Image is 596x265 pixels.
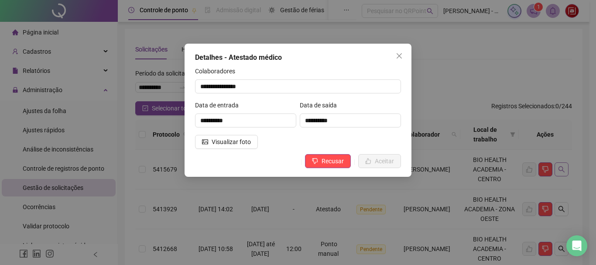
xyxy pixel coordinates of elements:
span: close [396,52,403,59]
label: Data de entrada [195,100,244,110]
div: Detalhes - Atestado médico [195,52,401,63]
div: Open Intercom Messenger [566,235,587,256]
span: Visualizar foto [212,137,251,147]
button: Visualizar foto [195,135,258,149]
span: dislike [312,158,318,164]
span: Recusar [322,156,344,166]
label: Colaboradores [195,66,241,76]
button: Recusar [305,154,351,168]
label: Data de saída [300,100,343,110]
button: Aceitar [358,154,401,168]
button: Close [392,49,406,63]
span: picture [202,139,208,145]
